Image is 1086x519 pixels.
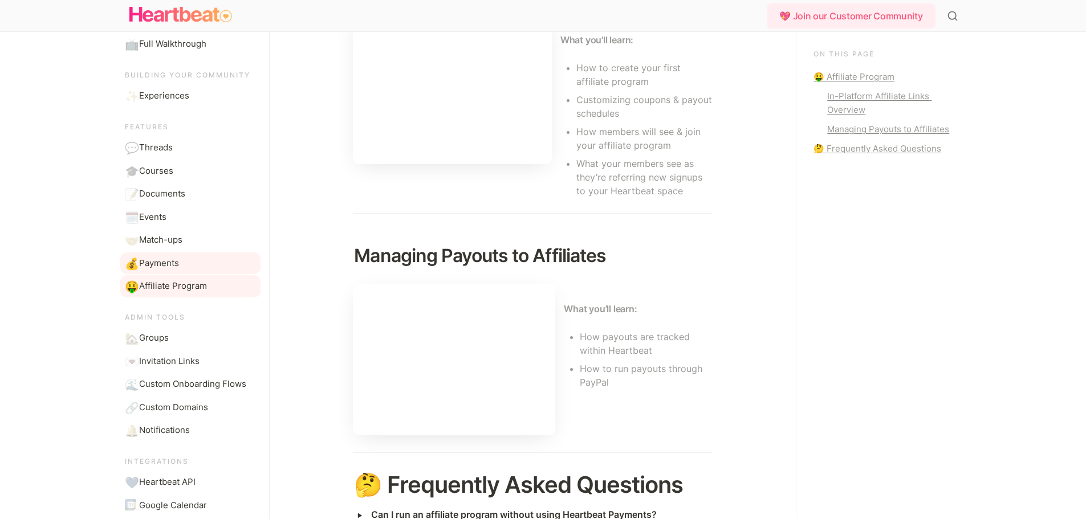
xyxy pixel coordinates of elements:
span: Notifications [139,424,190,437]
div: 💖 Join our Customer Community [767,3,935,28]
a: ✨Experiences [120,85,261,107]
strong: What you’ll learn: [560,34,633,46]
span: 📝 [125,187,136,199]
span: 🎓 [125,165,136,176]
span: Features [125,122,169,131]
span: Courses [139,165,173,178]
a: 🏡Groups [120,327,261,349]
h1: 🤔 Frequently Asked Questions [353,472,712,498]
span: Custom Domains [139,401,208,414]
a: 💬Threads [120,137,261,159]
span: Integrations [125,457,189,465]
li: How payouts are tracked within Heartbeat [580,328,712,359]
a: In-Platform Affiliate Links Overview [814,89,953,117]
span: 🗓️ [125,211,136,222]
span: Custom Onboarding Flows [139,378,246,391]
span: Building your community [125,71,250,79]
iframe: www.loom.com [353,15,552,164]
span: Documents [139,187,185,201]
a: Google CalendarGoogle Calendar [120,495,261,517]
span: Groups [139,332,169,345]
span: Heartbeat API [139,476,196,489]
iframe: www.loom.com [353,284,555,435]
span: 💌 [125,355,136,366]
span: 🤑 [125,280,136,291]
span: Affiliate Program [139,280,207,293]
a: 🤝Match-ups [120,229,261,251]
strong: What you’ll learn: [564,303,637,314]
span: Admin Tools [125,313,185,321]
span: 🤝 [125,234,136,245]
img: Google Calendar [125,499,137,510]
a: 📝Documents [120,183,261,205]
span: Experiences [139,89,189,103]
span: Invitation Links [139,355,200,368]
li: How to create your first affiliate program [576,59,712,90]
a: 🌊Custom Onboarding Flows [120,373,261,395]
span: Events [139,211,166,224]
a: 🤑 Affiliate Program [814,70,953,84]
a: 💖 Join our Customer Community [767,3,939,28]
span: Match-ups [139,234,182,247]
a: 📺Full Walkthrough [120,33,261,55]
a: 💌Invitation Links [120,350,261,373]
a: 🤔 Frequently Asked Questions [814,142,953,156]
span: ✨ [125,89,136,101]
span: 💰 [125,257,136,268]
h2: Managing Payouts to Affiliates [353,240,712,271]
a: 🎓Courses [120,160,261,182]
span: 🏡 [125,332,136,343]
span: Threads [139,141,173,154]
span: 💙 [125,476,136,487]
img: Logo [129,3,232,26]
a: 🤑Affiliate Program [120,275,261,297]
a: 💰Payments [120,252,261,275]
span: On this page [814,50,875,58]
a: 💙Heartbeat API [120,471,261,493]
span: Google Calendar [139,499,207,512]
span: 🌊 [125,378,136,389]
li: Customizing coupons & payout schedules [576,91,712,122]
span: 💬 [125,141,136,153]
span: Payments [139,257,179,270]
a: 🔔Notifications [120,419,261,442]
a: 🗓️Events [120,206,261,228]
a: Managing Payouts to Affiliates [814,122,953,136]
li: How to run payouts through PayPal [580,360,712,391]
a: 🔗Custom Domains [120,397,261,419]
li: What your members see as they’re referring new signups to your Heartbeat space [576,155,712,199]
span: 🔗 [125,401,136,412]
span: 📺 [125,38,136,49]
div: In-Platform Affiliate Links Overview [827,89,953,117]
span: Full Walkthrough [139,38,206,51]
li: How members will see & join your affiliate program [576,123,712,154]
div: Managing Payouts to Affiliates [827,122,953,136]
span: 🔔 [125,424,136,435]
